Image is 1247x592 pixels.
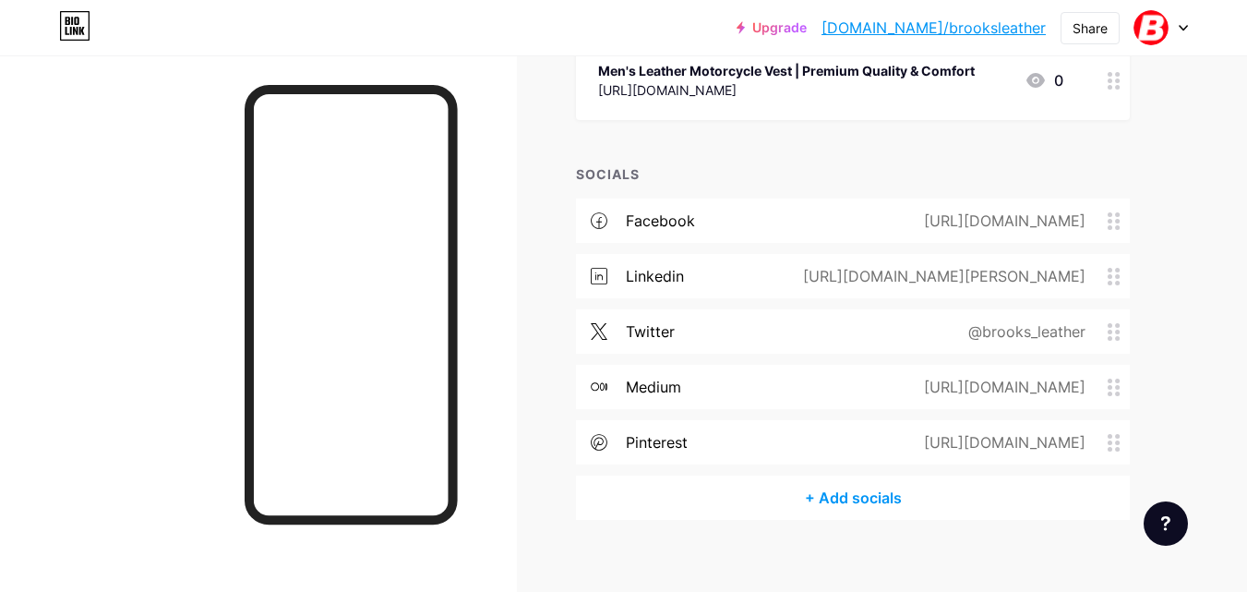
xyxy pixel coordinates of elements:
[626,210,695,232] div: facebook
[598,61,975,80] div: Men's Leather Motorcycle Vest | Premium Quality & Comfort
[894,210,1108,232] div: [URL][DOMAIN_NAME]
[821,17,1046,39] a: [DOMAIN_NAME]/brooksleather
[626,320,675,343] div: twitter
[1133,10,1169,45] img: brooksleather
[626,265,684,287] div: linkedin
[1025,69,1063,91] div: 0
[626,431,688,453] div: pinterest
[939,320,1108,343] div: @brooks_leather
[598,80,975,100] div: [URL][DOMAIN_NAME]
[737,20,807,35] a: Upgrade
[1073,18,1108,38] div: Share
[894,376,1108,398] div: [URL][DOMAIN_NAME]
[576,164,1130,184] div: SOCIALS
[576,476,1130,520] div: + Add socials
[894,431,1108,453] div: [URL][DOMAIN_NAME]
[773,265,1108,287] div: [URL][DOMAIN_NAME][PERSON_NAME]
[626,376,681,398] div: medium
